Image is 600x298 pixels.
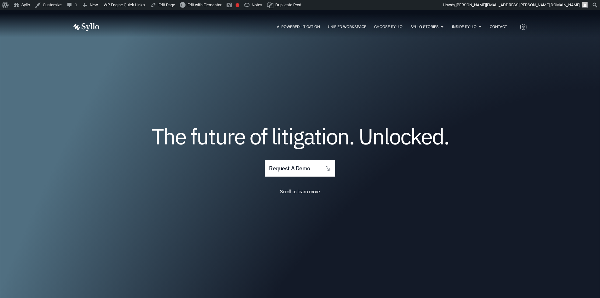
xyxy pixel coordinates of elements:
img: Vector [73,23,99,31]
div: Menu Toggle [112,24,507,30]
span: [PERSON_NAME][EMAIL_ADDRESS][PERSON_NAME][DOMAIN_NAME] [456,3,580,7]
a: Unified Workspace [328,24,366,30]
div: Focus keyphrase not set [236,3,239,7]
a: Syllo Stories [410,24,439,30]
span: Edit with Elementor [187,3,221,7]
span: Scroll to learn more [280,188,320,195]
a: Contact [490,24,507,30]
span: request a demo [269,166,310,172]
a: request a demo [265,160,335,177]
a: Choose Syllo [374,24,403,30]
a: AI Powered Litigation [277,24,320,30]
a: Inside Syllo [452,24,477,30]
nav: Menu [112,24,507,30]
h1: The future of litigation. Unlocked. [111,126,489,147]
